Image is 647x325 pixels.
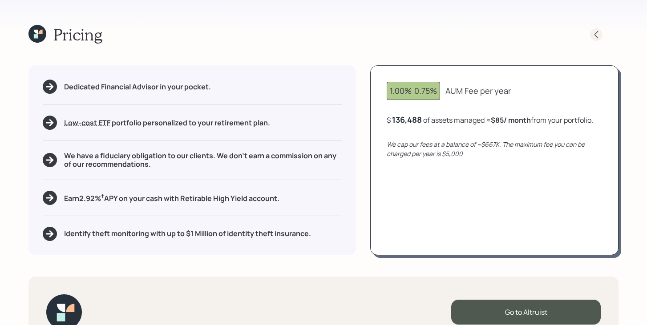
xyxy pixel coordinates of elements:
div: AUM Fee per year [445,85,511,97]
b: $85 / month [491,115,531,125]
h5: Identify theft monitoring with up to $1 Million of identity theft insurance. [64,229,311,238]
div: 0.75% [390,85,437,97]
h5: Dedicated Financial Advisor in your pocket. [64,83,211,91]
sup: † [101,192,104,200]
div: Go to Altruist [451,300,601,325]
span: Low-cost ETF [64,118,110,128]
h5: We have a fiduciary obligation to our clients. We don't earn a commission on any of our recommend... [64,152,342,169]
i: We cap our fees at a balance of ~$667K. The maximum fee you can be charged per year is $5,000 [387,140,585,158]
h1: Pricing [53,25,102,44]
span: 1.00% [390,85,412,96]
h5: portfolio personalized to your retirement plan. [64,119,270,127]
div: $ of assets managed ≈ from your portfolio . [387,114,593,125]
h5: Earn 2.92 % APY on your cash with Retirable High Yield account. [64,192,279,203]
div: 136,488 [392,114,422,125]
